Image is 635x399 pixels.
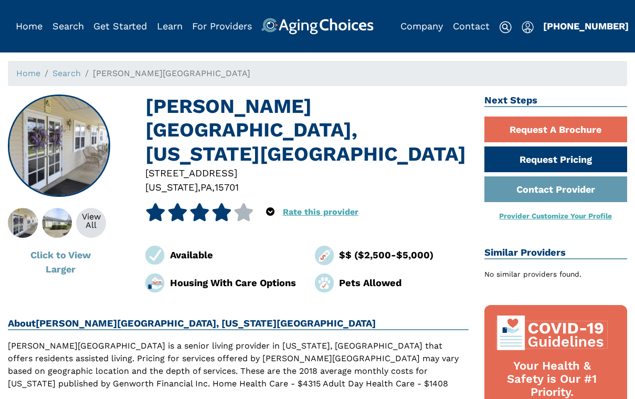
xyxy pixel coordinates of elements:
a: Search [52,68,81,78]
div: Popover trigger [52,18,84,35]
img: covid-top-default.svg [495,316,610,351]
a: Request A Brochure [484,117,628,142]
div: Popover trigger [266,203,274,221]
div: No similar providers found. [484,269,628,280]
span: PA [200,182,212,193]
div: Available [170,248,299,262]
a: Contact [453,20,490,31]
a: Get Started [93,20,147,31]
span: , [198,182,200,193]
a: Request Pricing [484,146,628,172]
div: Popover trigger [522,18,534,35]
h2: Next Steps [484,94,628,107]
img: user-icon.svg [522,21,534,34]
img: search-icon.svg [499,21,512,34]
a: Rate this provider [283,207,358,217]
h2: Similar Providers [484,247,628,259]
span: [US_STATE] [145,182,198,193]
div: View All [76,213,106,229]
nav: breadcrumb [8,61,627,86]
div: Pets Allowed [339,276,468,290]
button: Click to View Larger [8,242,113,282]
div: 15701 [215,180,239,194]
span: [PERSON_NAME][GEOGRAPHIC_DATA] [93,68,250,78]
img: Moorehead Place, Indiana PA [9,96,110,196]
a: Search [52,20,84,31]
span: , [212,182,215,193]
a: Home [16,68,40,78]
h1: [PERSON_NAME][GEOGRAPHIC_DATA], [US_STATE][GEOGRAPHIC_DATA] [145,94,469,166]
a: Home [16,20,43,31]
a: Learn [157,20,183,31]
div: $$ ($2,500-$5,000) [339,248,468,262]
a: Company [400,20,443,31]
div: Housing With Care Options [170,276,299,290]
a: For Providers [192,20,252,31]
h2: About [PERSON_NAME][GEOGRAPHIC_DATA], [US_STATE][GEOGRAPHIC_DATA] [8,318,469,330]
div: Your Health & Safety is Our #1 Priority. [495,360,610,398]
img: AgingChoices [261,18,374,35]
div: [STREET_ADDRESS] [145,166,469,180]
a: [PHONE_NUMBER] [543,20,629,31]
a: Contact Provider [484,176,628,202]
img: About Moorehead Place, Indiana PA [30,208,83,238]
a: Provider Customize Your Profile [499,212,612,220]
